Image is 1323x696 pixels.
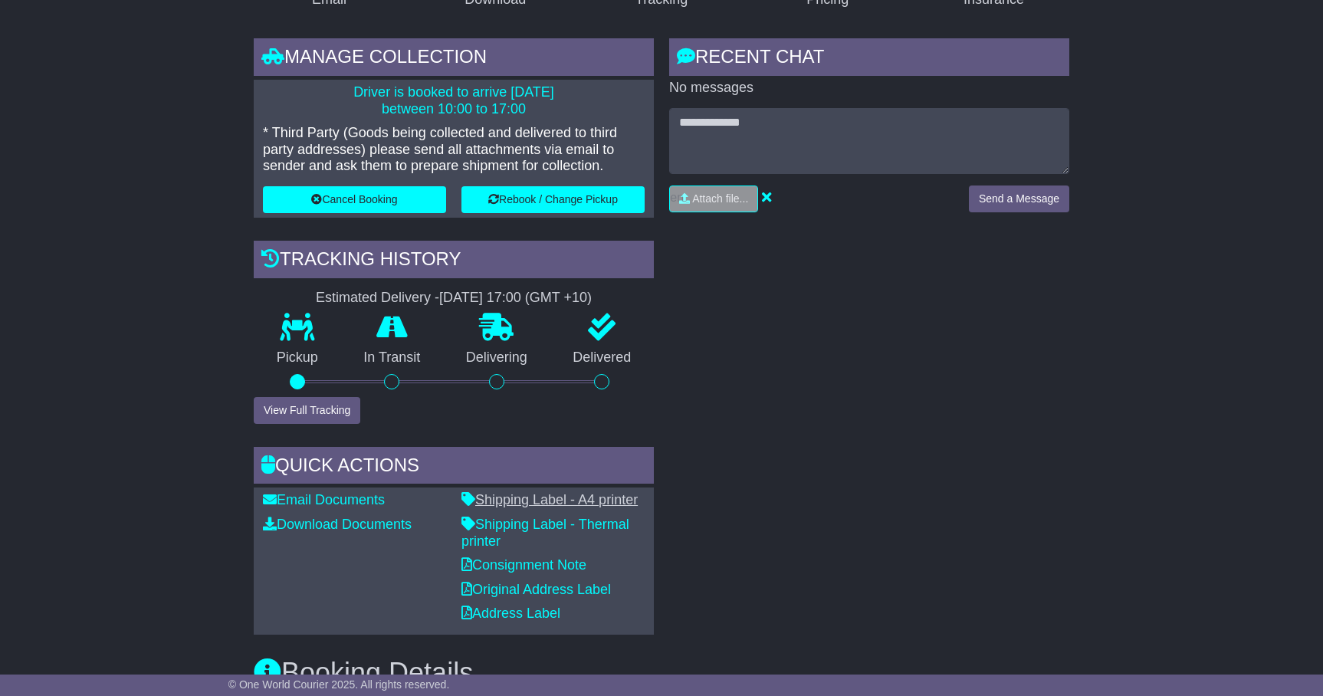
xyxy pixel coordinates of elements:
div: Quick Actions [254,447,654,488]
a: Shipping Label - Thermal printer [461,517,629,549]
p: No messages [669,80,1069,97]
h3: Booking Details [254,658,1069,688]
div: RECENT CHAT [669,38,1069,80]
p: Driver is booked to arrive [DATE] between 10:00 to 17:00 [263,84,645,117]
a: Email Documents [263,492,385,507]
button: View Full Tracking [254,397,360,424]
button: Cancel Booking [263,186,446,213]
a: Original Address Label [461,582,611,597]
div: Estimated Delivery - [254,290,654,307]
p: Delivered [550,350,655,366]
p: Pickup [254,350,341,366]
div: Tracking history [254,241,654,282]
span: © One World Courier 2025. All rights reserved. [228,678,450,691]
a: Consignment Note [461,557,586,573]
button: Send a Message [969,185,1069,212]
a: Download Documents [263,517,412,532]
p: Delivering [443,350,550,366]
button: Rebook / Change Pickup [461,186,645,213]
a: Address Label [461,606,560,621]
a: Shipping Label - A4 printer [461,492,638,507]
div: [DATE] 17:00 (GMT +10) [439,290,592,307]
p: * Third Party (Goods being collected and delivered to third party addresses) please send all atta... [263,125,645,175]
p: In Transit [341,350,444,366]
div: Manage collection [254,38,654,80]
